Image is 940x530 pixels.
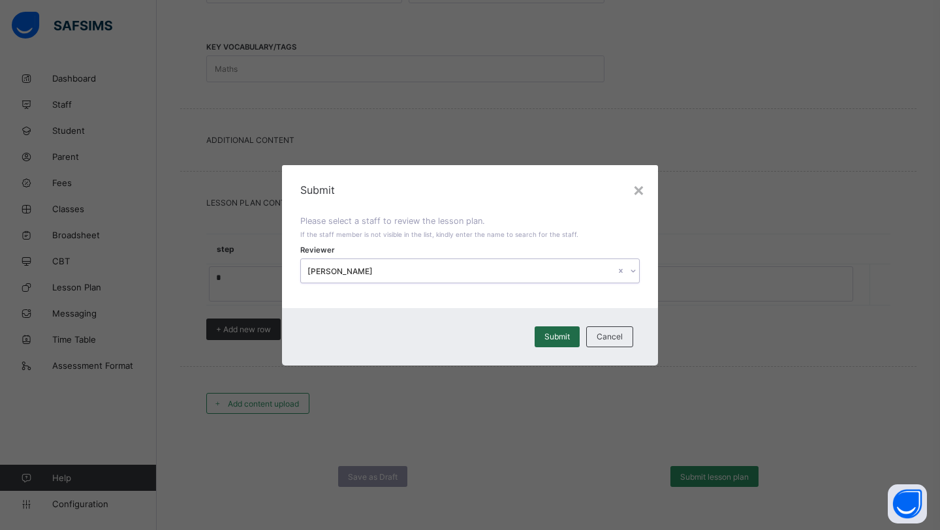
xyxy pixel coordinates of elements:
div: × [633,178,645,200]
span: Please select a staff to review the lesson plan. [300,216,485,226]
div: [PERSON_NAME] [307,266,616,275]
span: If the staff member is not visible in the list, kindly enter the name to search for the staff. [300,230,578,238]
button: Open asap [888,484,927,523]
span: Cancel [597,332,623,341]
span: Submit [544,332,570,341]
span: Submit [300,183,640,196]
span: Reviewer [300,245,335,255]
